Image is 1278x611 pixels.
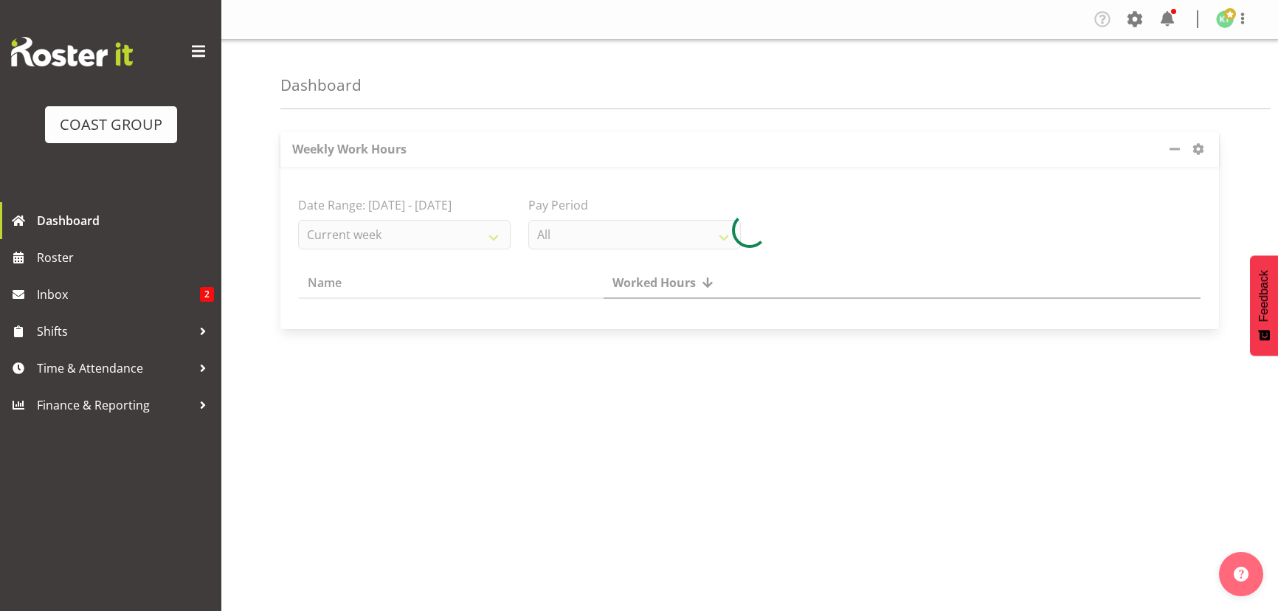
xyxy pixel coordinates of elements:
img: kade-tiatia1141.jpg [1216,10,1234,28]
h4: Dashboard [280,77,362,94]
div: COAST GROUP [60,114,162,136]
img: help-xxl-2.png [1234,567,1248,581]
span: Inbox [37,283,200,305]
span: Finance & Reporting [37,394,192,416]
span: Dashboard [37,210,214,232]
span: 2 [200,287,214,302]
span: Time & Attendance [37,357,192,379]
span: Roster [37,246,214,269]
button: Feedback - Show survey [1250,255,1278,356]
span: Shifts [37,320,192,342]
img: Rosterit website logo [11,37,133,66]
span: Feedback [1257,270,1271,322]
